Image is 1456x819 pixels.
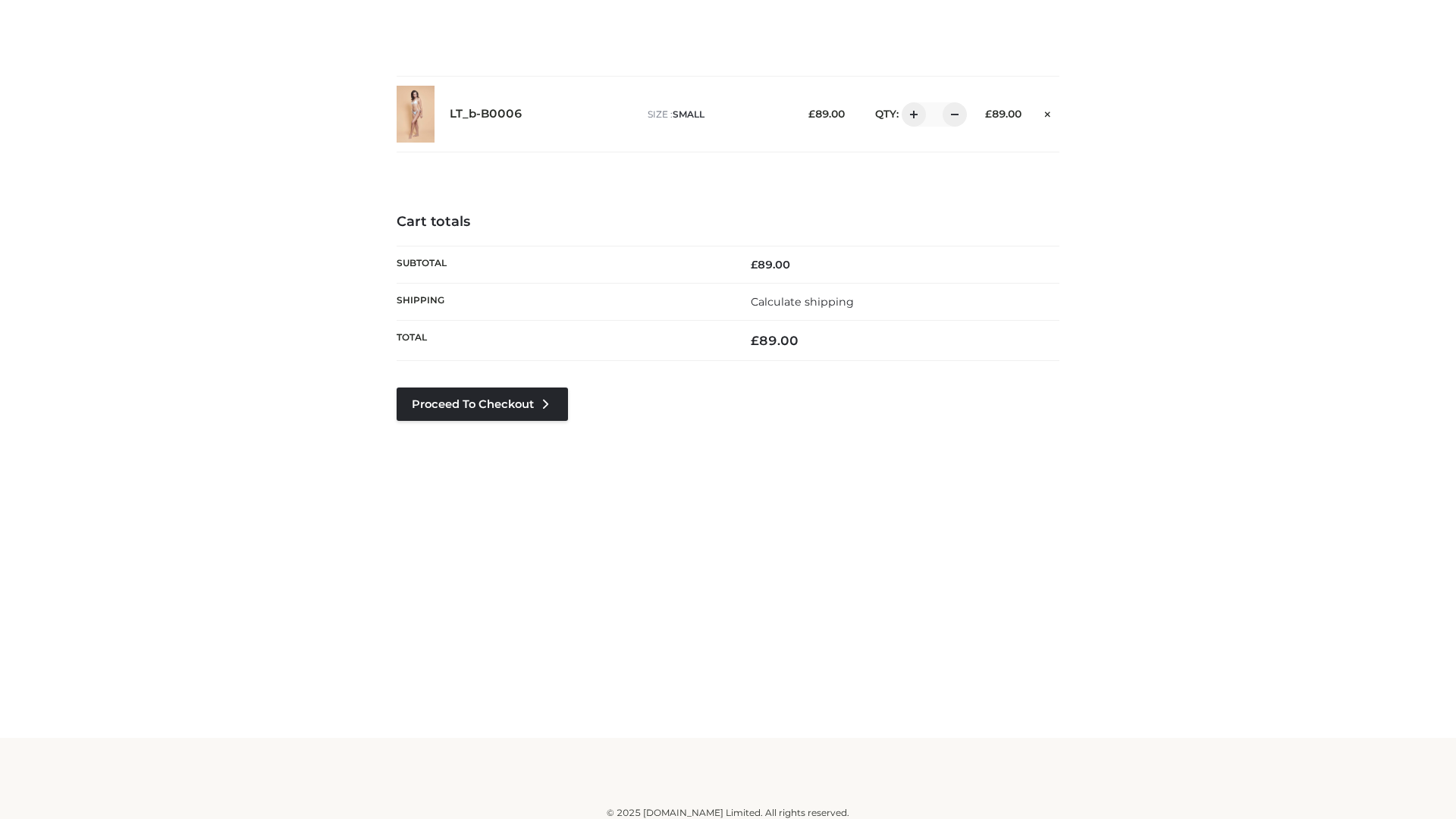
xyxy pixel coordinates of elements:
th: Subtotal [397,246,728,283]
th: Total [397,321,728,361]
p: size : [648,108,785,121]
span: £ [751,333,759,348]
a: Calculate shipping [751,295,854,309]
bdi: 89.00 [985,108,1021,120]
span: £ [751,258,758,271]
span: £ [985,108,992,120]
a: Remove this item [1037,102,1059,122]
bdi: 89.00 [751,258,790,271]
th: Shipping [397,283,728,320]
div: QTY: [860,102,962,127]
span: £ [808,108,815,120]
a: LT_b-B0006 [450,107,522,121]
h4: Cart totals [397,214,1059,231]
span: SMALL [673,108,704,120]
bdi: 89.00 [808,108,845,120]
a: Proceed to Checkout [397,388,568,421]
bdi: 89.00 [751,333,799,348]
